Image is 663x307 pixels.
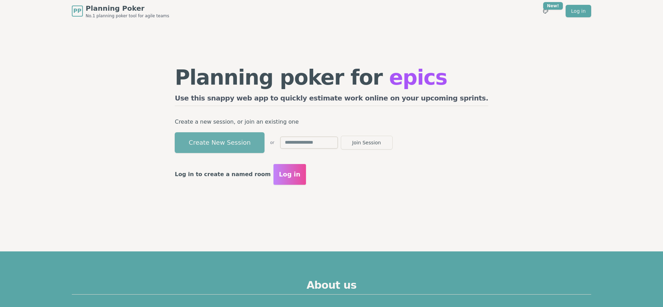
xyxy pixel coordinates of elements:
[72,279,591,295] h2: About us
[543,2,563,10] div: New!
[389,65,447,89] span: epics
[175,132,265,153] button: Create New Session
[86,13,169,19] span: No.1 planning poker tool for agile teams
[175,93,488,106] h2: Use this snappy web app to quickly estimate work online on your upcoming sprints.
[539,5,552,17] button: New!
[175,170,271,179] p: Log in to create a named room
[341,136,393,150] button: Join Session
[279,170,300,179] span: Log in
[175,117,488,127] p: Create a new session, or join an existing one
[566,5,591,17] a: Log in
[273,164,306,185] button: Log in
[175,67,488,88] h1: Planning poker for
[86,3,169,13] span: Planning Poker
[72,3,169,19] a: PPPlanning PokerNo.1 planning poker tool for agile teams
[73,7,81,15] span: PP
[270,140,274,145] span: or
